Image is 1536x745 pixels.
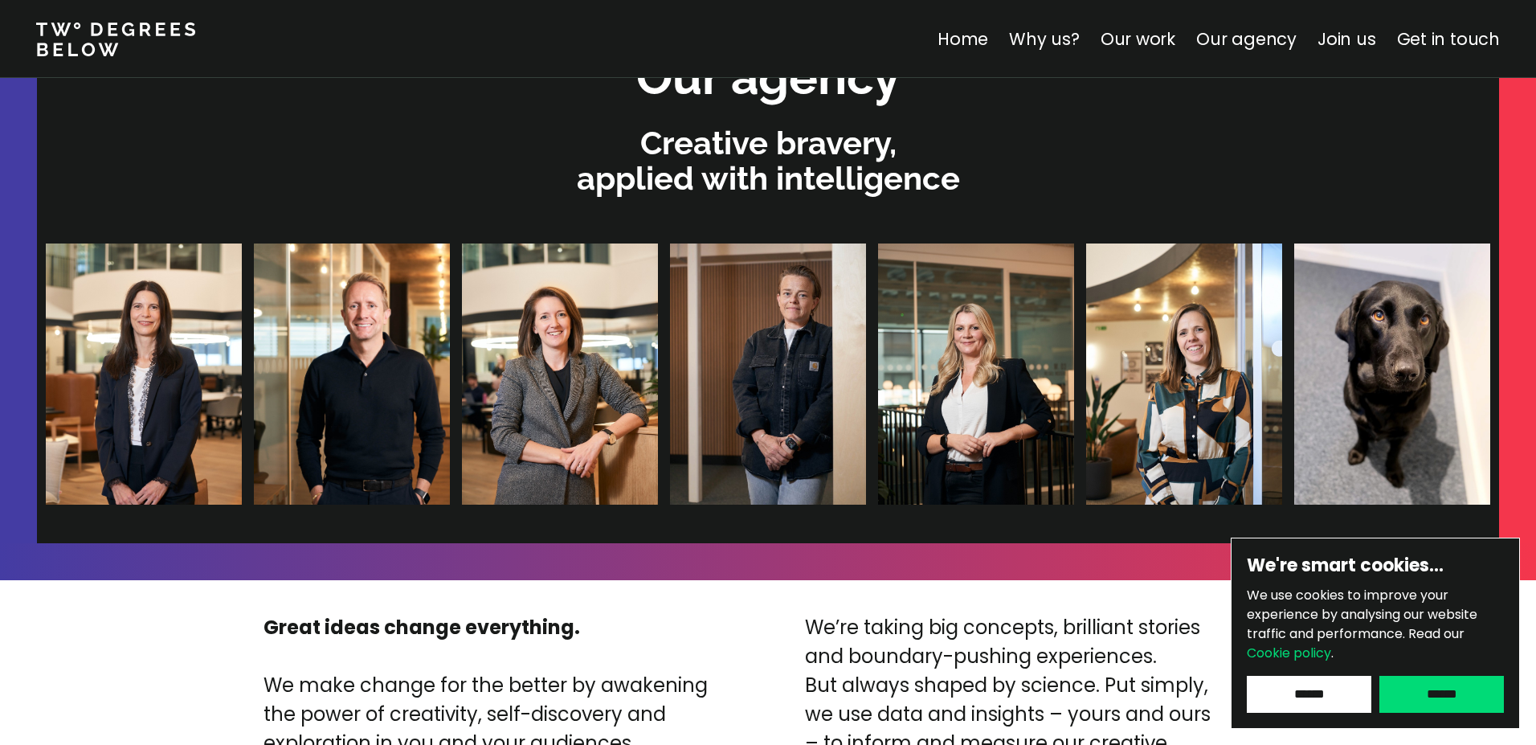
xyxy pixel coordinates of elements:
[253,244,449,505] img: James
[1317,27,1376,51] a: Join us
[45,244,241,505] img: Clare
[1085,244,1281,505] img: Lizzie
[1196,27,1297,51] a: Our agency
[1247,586,1504,663] p: We use cookies to improve your experience by analysing our website traffic and performance.
[877,244,1073,505] img: Halina
[1009,27,1080,51] a: Why us?
[1397,27,1500,51] a: Get in touch
[461,244,657,505] img: Gemma
[1247,644,1331,662] a: Cookie policy
[669,244,865,505] img: Dani
[1247,554,1504,578] h6: We're smart cookies…
[263,614,580,641] strong: Great ideas change everything.
[1101,27,1175,51] a: Our work
[1247,624,1465,662] span: Read our .
[938,27,988,51] a: Home
[45,125,1491,196] p: Creative bravery, applied with intelligence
